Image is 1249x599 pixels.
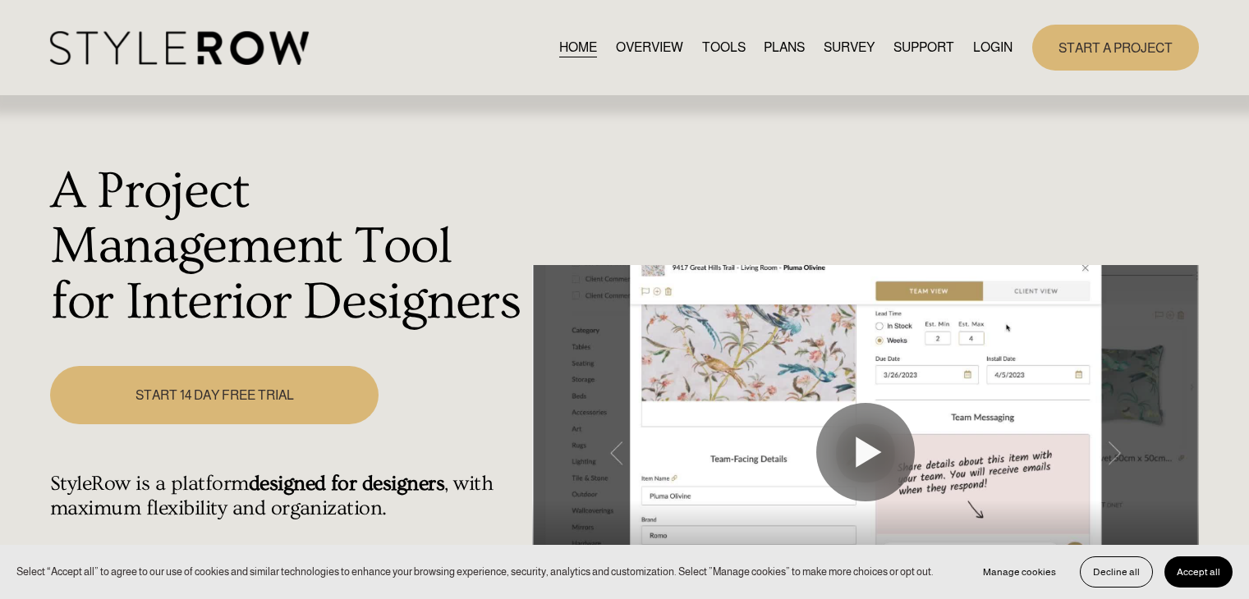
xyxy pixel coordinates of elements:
a: OVERVIEW [616,36,683,58]
a: LOGIN [973,36,1013,58]
button: Play [816,403,915,501]
span: Manage cookies [983,566,1056,578]
a: HOME [559,36,597,58]
p: Select “Accept all” to agree to our use of cookies and similar technologies to enhance your brows... [16,564,934,579]
a: folder dropdown [893,36,954,58]
span: SUPPORT [893,38,954,57]
h4: StyleRow is a platform , with maximum flexibility and organization. [50,472,524,521]
a: TOOLS [702,36,746,58]
strong: designed for designers [249,472,445,496]
a: SURVEY [824,36,875,58]
span: Decline all [1093,566,1140,578]
img: StyleRow [50,31,309,65]
button: Decline all [1080,556,1153,588]
a: PLANS [764,36,805,58]
a: START 14 DAY FREE TRIAL [50,366,379,424]
h1: A Project Management Tool for Interior Designers [50,164,524,331]
span: Accept all [1177,566,1220,578]
a: START A PROJECT [1032,25,1199,70]
button: Accept all [1164,556,1233,588]
button: Manage cookies [971,556,1068,588]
